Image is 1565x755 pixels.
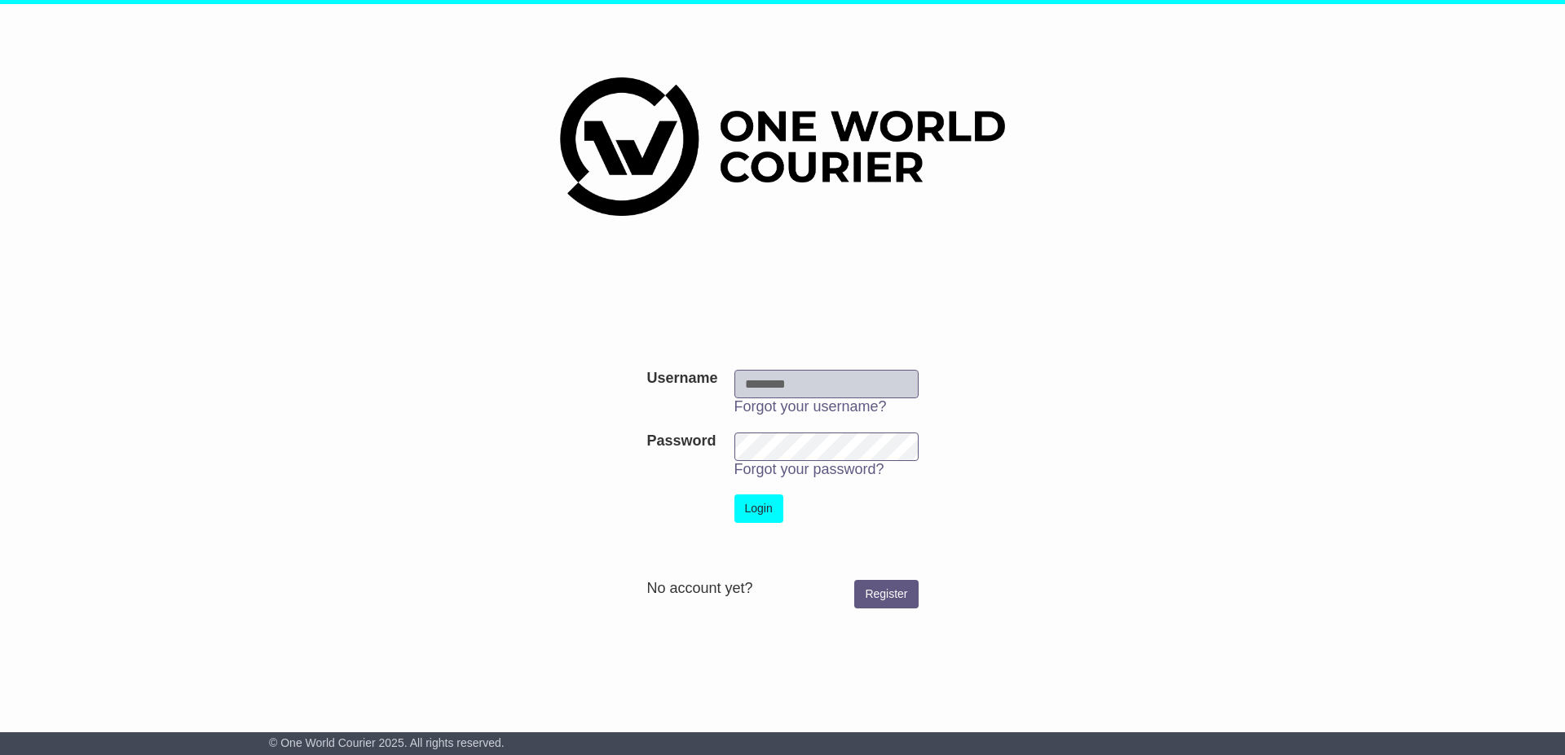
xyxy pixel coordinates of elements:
[854,580,918,608] a: Register
[734,494,783,523] button: Login
[734,398,887,415] a: Forgot your username?
[269,736,505,749] span: © One World Courier 2025. All rights reserved.
[646,432,716,450] label: Password
[734,461,884,477] a: Forgot your password?
[560,77,1005,216] img: One World
[646,370,717,388] label: Username
[646,580,918,598] div: No account yet?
